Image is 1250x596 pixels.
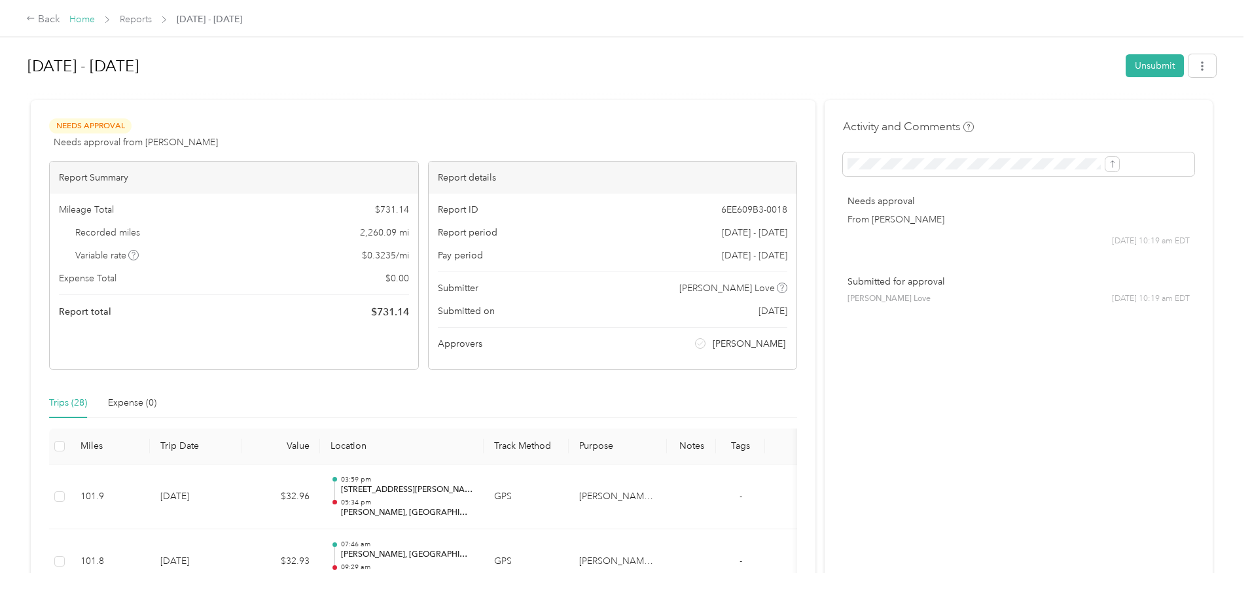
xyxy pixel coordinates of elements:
[679,281,775,295] span: [PERSON_NAME] Love
[438,226,497,239] span: Report period
[150,429,241,465] th: Trip Date
[429,162,797,194] div: Report details
[341,563,473,572] p: 09:29 am
[59,305,111,319] span: Report total
[341,572,473,584] p: [STREET_ADDRESS][PERSON_NAME][PERSON_NAME]
[716,429,765,465] th: Tags
[1112,293,1190,305] span: [DATE] 10:19 am EDT
[848,275,1190,289] p: Submitted for approval
[375,203,409,217] span: $ 731.14
[371,304,409,320] span: $ 731.14
[721,203,787,217] span: 6EE609B3-0018
[49,118,132,133] span: Needs Approval
[438,304,495,318] span: Submitted on
[341,475,473,484] p: 03:59 pm
[713,337,785,351] span: [PERSON_NAME]
[75,249,139,262] span: Variable rate
[120,14,152,25] a: Reports
[70,529,150,595] td: 101.8
[722,249,787,262] span: [DATE] - [DATE]
[241,429,320,465] th: Value
[320,429,484,465] th: Location
[438,249,483,262] span: Pay period
[1126,54,1184,77] button: Unsubmit
[385,272,409,285] span: $ 0.00
[484,429,569,465] th: Track Method
[54,135,218,149] span: Needs approval from [PERSON_NAME]
[569,465,667,530] td: Blanchard Equipment
[69,14,95,25] a: Home
[848,194,1190,208] p: Needs approval
[150,465,241,530] td: [DATE]
[70,429,150,465] th: Miles
[241,529,320,595] td: $32.93
[108,396,156,410] div: Expense (0)
[1177,523,1250,596] iframe: Everlance-gr Chat Button Frame
[667,429,716,465] th: Notes
[569,529,667,595] td: Blanchard Equipment
[569,429,667,465] th: Purpose
[341,507,473,519] p: [PERSON_NAME], [GEOGRAPHIC_DATA]
[177,12,242,26] span: [DATE] - [DATE]
[75,226,140,239] span: Recorded miles
[848,293,931,305] span: [PERSON_NAME] Love
[360,226,409,239] span: 2,260.09 mi
[341,549,473,561] p: [PERSON_NAME], [GEOGRAPHIC_DATA]
[484,465,569,530] td: GPS
[49,396,87,410] div: Trips (28)
[740,491,742,502] span: -
[722,226,787,239] span: [DATE] - [DATE]
[341,540,473,549] p: 07:46 am
[341,498,473,507] p: 05:34 pm
[150,529,241,595] td: [DATE]
[843,118,974,135] h4: Activity and Comments
[362,249,409,262] span: $ 0.3235 / mi
[759,304,787,318] span: [DATE]
[27,50,1116,82] h1: Sep 1 - 30, 2025
[438,203,478,217] span: Report ID
[59,203,114,217] span: Mileage Total
[1112,236,1190,247] span: [DATE] 10:19 am EDT
[70,465,150,530] td: 101.9
[341,484,473,496] p: [STREET_ADDRESS][PERSON_NAME][PERSON_NAME]
[848,213,1190,226] p: From [PERSON_NAME]
[438,337,482,351] span: Approvers
[50,162,418,194] div: Report Summary
[241,465,320,530] td: $32.96
[484,529,569,595] td: GPS
[59,272,116,285] span: Expense Total
[438,281,478,295] span: Submitter
[26,12,60,27] div: Back
[740,555,742,567] span: -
